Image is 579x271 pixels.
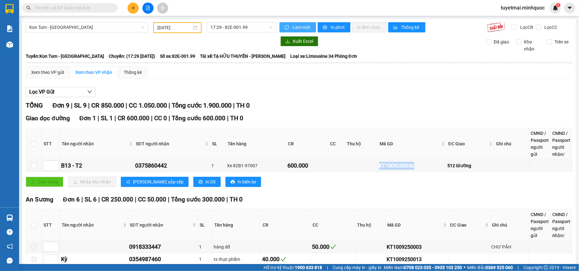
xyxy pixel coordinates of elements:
div: tx thực phẩm [214,256,260,263]
span: printer [231,180,235,185]
span: Chuyến: (17:29 [DATE]) [109,53,155,60]
span: Lọc VP Gửi [29,88,54,96]
button: In đơn chọn [352,22,387,32]
div: Xe 82B1-97007 [227,162,285,169]
button: uploadGiao hàng [26,177,63,187]
span: | [233,102,235,109]
div: CMND / Passport người nhận/ [552,211,570,239]
span: In DS [205,178,216,185]
input: Tìm tên, số ĐT hoặc mã đơn [35,4,110,11]
th: CC [328,128,345,160]
span: Thống kê [401,24,420,31]
th: CR [286,128,328,160]
span: 1 [557,3,559,7]
span: Cung cấp máy in - giấy in: [333,264,382,271]
span: | [518,264,519,271]
th: Ghi chú [491,209,529,241]
td: Kỳ [60,253,128,266]
span: Lọc CC [542,24,559,31]
span: TH 0 [236,102,250,109]
span: SL 9 [74,102,86,109]
img: solution-icon [6,25,13,32]
span: notification [7,243,13,249]
div: 40.000 [262,255,310,264]
span: check [330,244,336,250]
span: | [126,102,127,109]
span: In biên lai [238,178,256,185]
div: Xem theo VP nhận [75,69,112,76]
span: caret-down [567,5,573,11]
div: 512 Giường [448,162,493,169]
span: Trên xe [552,38,571,45]
th: Ghi chú [494,128,529,160]
span: Lọc CR [518,24,534,31]
button: bar-chartThống kê [388,22,425,32]
span: An Sương [26,196,53,203]
div: 1 [199,256,211,263]
span: | [168,196,169,203]
span: | [151,115,153,122]
span: Đơn 9 [52,102,69,109]
span: In phơi [331,24,345,31]
span: Tổng cước 1.900.000 [172,102,231,109]
span: Xuất Excel [293,38,313,45]
span: | [114,115,116,122]
span: tuyetmai.minhquoc [496,4,550,12]
span: TỔNG [26,102,43,109]
span: SĐT người nhận [130,221,192,228]
span: Mã GD [380,140,440,147]
span: Kho nhận [522,38,542,52]
div: B13 - T2 [61,161,133,170]
strong: 1900 633 818 [295,265,322,270]
button: aim [157,3,168,14]
span: | [327,264,328,271]
div: KT1009250036 [379,162,445,170]
button: downloadNhập kho nhận [68,177,116,187]
div: Thống kê [124,69,142,76]
span: | [135,196,136,203]
span: ⚪️ [464,266,465,269]
span: | [226,196,228,203]
div: KT1009250013 [387,255,447,263]
span: sort-ascending [126,180,130,185]
span: Loại xe: Limousine 34 Phòng Đơn [290,53,357,60]
span: Hỗ trợ kỹ thuật: [264,264,322,271]
span: Tổng cước 600.000 [172,115,225,122]
div: hàng dđ [214,243,260,250]
th: Tên hàng [213,209,261,241]
td: KT1009250036 [378,160,447,172]
span: CC 1.050.000 [129,102,167,109]
button: printerIn phơi [318,22,350,32]
span: Miền Nam [384,264,462,271]
span: CC 50.000 [138,196,166,203]
span: | [71,102,72,109]
span: Tài xế: TẠ HỮU THUYỀN - [PERSON_NAME] [200,53,286,60]
th: CC [311,209,355,241]
th: Thu hộ [346,128,378,160]
span: question-circle [7,229,13,235]
span: copyright [544,265,548,270]
span: Tổng cước 300.000 [171,196,225,203]
span: Giao dọc đường [26,115,70,122]
button: syncLàm mới [279,22,316,32]
div: 0354987460 [129,255,197,264]
span: SL 6 [85,196,97,203]
td: B13 - T2 [60,160,134,172]
span: Mã GD [387,221,442,228]
span: check [280,256,286,262]
div: Xem theo VP gửi [31,69,64,76]
td: KT1009250003 [386,241,449,253]
div: 1 [199,243,211,250]
button: Lọc VP Gửi [26,87,96,97]
div: 0918333447 [129,242,197,251]
input: 10/09/2025 [157,24,192,31]
span: TH 0 [230,115,243,122]
div: 600.000 [287,161,327,170]
div: CMND / Passport người gửi [531,130,549,158]
th: SL [198,209,213,241]
img: 9k= [487,22,505,32]
button: plus [128,3,139,14]
span: Số xe: 82E-001.99 [160,53,195,60]
div: CHƯ PĂH [492,243,528,250]
th: STT [42,209,60,241]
